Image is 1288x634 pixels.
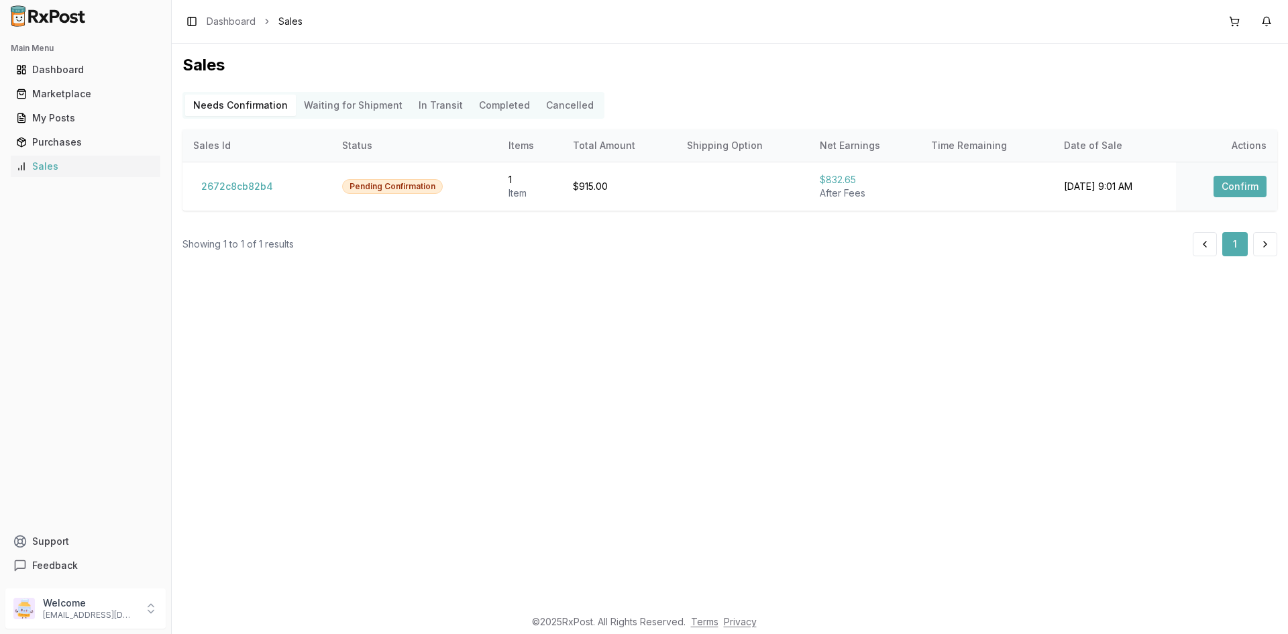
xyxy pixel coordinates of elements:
[471,95,538,116] button: Completed
[16,160,155,173] div: Sales
[676,129,809,162] th: Shipping Option
[16,63,155,76] div: Dashboard
[182,129,331,162] th: Sales Id
[207,15,303,28] nav: breadcrumb
[182,237,294,251] div: Showing 1 to 1 of 1 results
[193,176,281,197] button: 2672c8cb82b4
[562,129,676,162] th: Total Amount
[1053,129,1176,162] th: Date of Sale
[11,154,160,178] a: Sales
[43,596,136,610] p: Welcome
[32,559,78,572] span: Feedback
[278,15,303,28] span: Sales
[16,111,155,125] div: My Posts
[182,54,1277,76] h1: Sales
[5,553,166,578] button: Feedback
[1064,180,1165,193] div: [DATE] 9:01 AM
[5,131,166,153] button: Purchases
[5,529,166,553] button: Support
[1176,129,1277,162] th: Actions
[11,106,160,130] a: My Posts
[5,59,166,81] button: Dashboard
[573,180,665,193] div: $915.00
[331,129,498,162] th: Status
[508,173,551,187] div: 1
[820,173,910,187] div: $832.65
[185,95,296,116] button: Needs Confirmation
[5,83,166,105] button: Marketplace
[5,156,166,177] button: Sales
[207,15,256,28] a: Dashboard
[13,598,35,619] img: User avatar
[809,129,920,162] th: Net Earnings
[508,187,551,200] div: Item
[43,610,136,621] p: [EMAIL_ADDRESS][DOMAIN_NAME]
[820,187,910,200] div: After Fees
[411,95,471,116] button: In Transit
[296,95,411,116] button: Waiting for Shipment
[5,107,166,129] button: My Posts
[16,87,155,101] div: Marketplace
[11,43,160,54] h2: Main Menu
[1222,232,1248,256] button: 1
[1214,176,1267,197] button: Confirm
[11,58,160,82] a: Dashboard
[538,95,602,116] button: Cancelled
[691,616,718,627] a: Terms
[342,179,443,194] div: Pending Confirmation
[11,82,160,106] a: Marketplace
[724,616,757,627] a: Privacy
[11,130,160,154] a: Purchases
[920,129,1053,162] th: Time Remaining
[5,5,91,27] img: RxPost Logo
[16,136,155,149] div: Purchases
[498,129,561,162] th: Items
